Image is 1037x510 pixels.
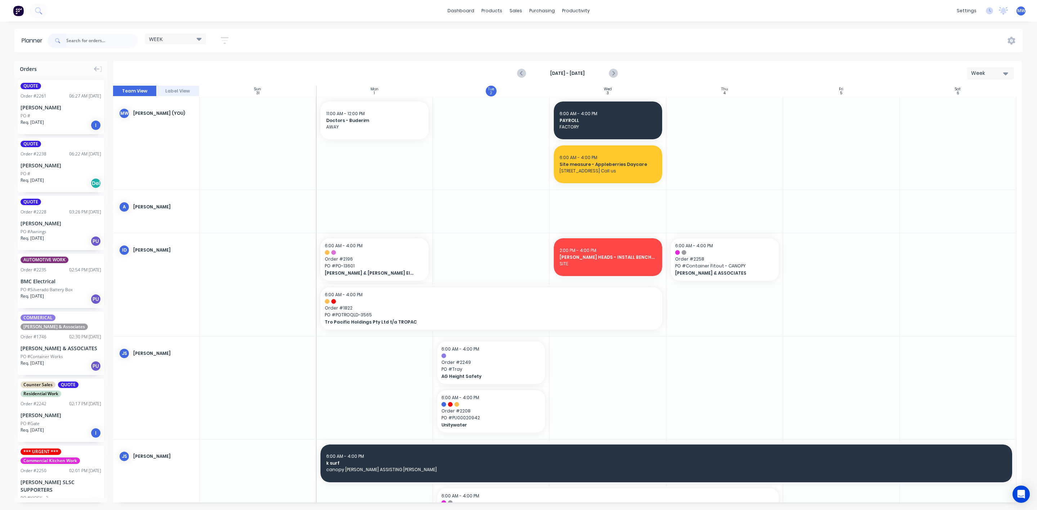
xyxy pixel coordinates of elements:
[133,350,193,357] div: [PERSON_NAME]
[560,154,597,161] span: 6:00 AM - 4:00 PM
[325,256,424,262] span: Order # 2196
[21,119,44,126] span: Req. [DATE]
[560,254,656,261] span: [PERSON_NAME] HEADS - INSTALL BENCHES SHELVES & CAPPINGS CUT DOWN BENCH
[256,91,260,95] div: 31
[90,120,101,131] div: I
[441,422,531,428] span: Unitywater
[21,257,68,263] span: AUTOMOTIVE WORK
[560,161,656,168] span: Site measure - Appleberries Daycare
[441,493,479,499] span: 6:00 AM - 4:00 PM
[326,466,1006,473] span: canopy [PERSON_NAME] ASSISTING [PERSON_NAME]
[21,267,46,273] div: Order # 2235
[21,344,101,352] div: [PERSON_NAME] & ASSOCIATES
[133,204,193,210] div: [PERSON_NAME]
[69,93,101,99] div: 06:27 AM [DATE]
[133,453,193,460] div: [PERSON_NAME]
[21,478,101,493] div: [PERSON_NAME] SLSC SUPPORTERS
[69,334,101,340] div: 02:30 PM [DATE]
[21,209,46,215] div: Order # 2228
[119,202,130,212] div: A
[21,286,73,293] div: PO #Silverado Battery Box
[69,468,101,474] div: 02:01 PM [DATE]
[840,91,842,95] div: 5
[69,151,101,157] div: 06:22 AM [DATE]
[441,346,479,352] span: 6:00 AM - 4:00 PM
[119,451,130,462] div: JS
[953,5,980,16] div: settings
[839,87,843,91] div: Fri
[133,110,193,117] div: [PERSON_NAME] (You)
[21,315,55,321] span: COMMERICAL
[21,360,44,366] span: Req. [DATE]
[22,36,46,45] div: Planner
[606,91,609,95] div: 3
[325,263,424,269] span: PO # PO-13601
[971,69,1004,77] div: Week
[113,86,156,96] button: Team View
[119,245,130,256] div: ID
[488,87,494,91] div: Tue
[604,87,612,91] div: Wed
[326,460,1006,466] span: k surf
[560,124,656,130] span: FACTORY
[558,5,593,16] div: productivity
[1017,8,1025,14] span: MW
[441,394,479,401] span: 6:00 AM - 4:00 PM
[955,87,961,91] div: Sat
[531,70,603,77] strong: [DATE] - [DATE]
[21,427,44,433] span: Req. [DATE]
[371,87,378,91] div: Mon
[478,5,506,16] div: products
[90,178,101,189] div: Del
[441,359,541,366] span: Order # 2249
[69,209,101,215] div: 03:26 PM [DATE]
[90,361,101,371] div: PU
[133,247,193,253] div: [PERSON_NAME]
[21,162,101,169] div: [PERSON_NAME]
[254,87,261,91] div: Sun
[21,495,48,501] div: PO #KIOSK - 2
[560,168,656,174] span: [STREET_ADDRESS] Call us
[21,391,61,397] span: Residential Work
[444,5,478,16] a: dashboard
[149,35,163,43] span: WEEK
[21,324,88,330] span: [PERSON_NAME] & Associates
[326,110,365,117] span: 11:00 AM - 12:00 PM
[90,236,101,247] div: PU
[21,293,44,299] span: Req. [DATE]
[66,33,138,48] input: Search for orders...
[560,261,656,267] span: SITE
[21,220,101,227] div: [PERSON_NAME]
[506,5,526,16] div: sales
[721,87,728,91] div: Thu
[490,91,492,95] div: 2
[325,270,414,276] span: [PERSON_NAME] & [PERSON_NAME] Electrical
[441,408,541,414] span: Order # 2208
[69,401,101,407] div: 02:17 PM [DATE]
[325,312,657,318] span: PO # POTROQLD-3565
[325,305,657,311] span: Order # 1822
[560,117,656,124] span: PAYROLL
[675,270,765,276] span: [PERSON_NAME] & ASSOCIATES
[21,199,41,205] span: QUOTE
[21,113,30,119] div: PO #
[967,67,1014,80] button: Week
[21,83,41,89] span: QUOTE
[325,319,624,325] span: Tro Pacific Holdings Pty Ltd t/a TROPAC
[326,453,364,459] span: 6:00 AM - 4:00 PM
[560,110,597,117] span: 6:00 AM - 4:00 PM
[21,104,101,111] div: [PERSON_NAME]
[21,353,63,360] div: PO #Container Works
[1013,486,1030,503] div: Open Intercom Messenger
[156,86,199,96] button: Label View
[957,91,959,95] div: 6
[675,263,775,269] span: PO # Container Fitout - CANOPY
[675,243,713,249] span: 6:00 AM - 4:00 PM
[21,468,46,474] div: Order # 2250
[441,373,531,380] span: AG Height Safety
[21,411,101,419] div: [PERSON_NAME]
[21,235,44,242] span: Req. [DATE]
[21,141,41,147] span: QUOTE
[326,124,423,130] span: AWAY
[20,65,37,73] span: Orders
